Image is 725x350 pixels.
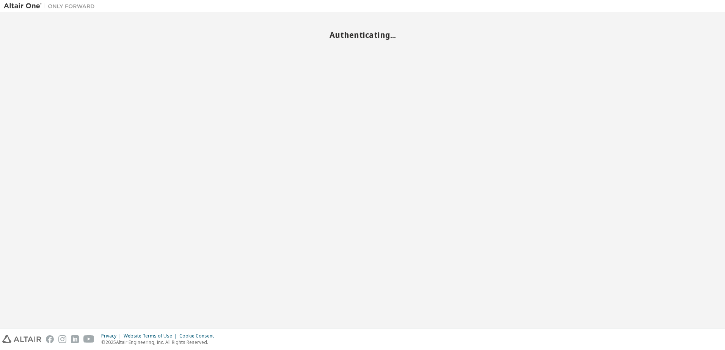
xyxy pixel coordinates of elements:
[124,333,179,339] div: Website Terms of Use
[71,335,79,343] img: linkedin.svg
[101,339,218,345] p: © 2025 Altair Engineering, Inc. All Rights Reserved.
[4,2,99,10] img: Altair One
[2,335,41,343] img: altair_logo.svg
[4,30,721,40] h2: Authenticating...
[46,335,54,343] img: facebook.svg
[58,335,66,343] img: instagram.svg
[179,333,218,339] div: Cookie Consent
[83,335,94,343] img: youtube.svg
[101,333,124,339] div: Privacy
